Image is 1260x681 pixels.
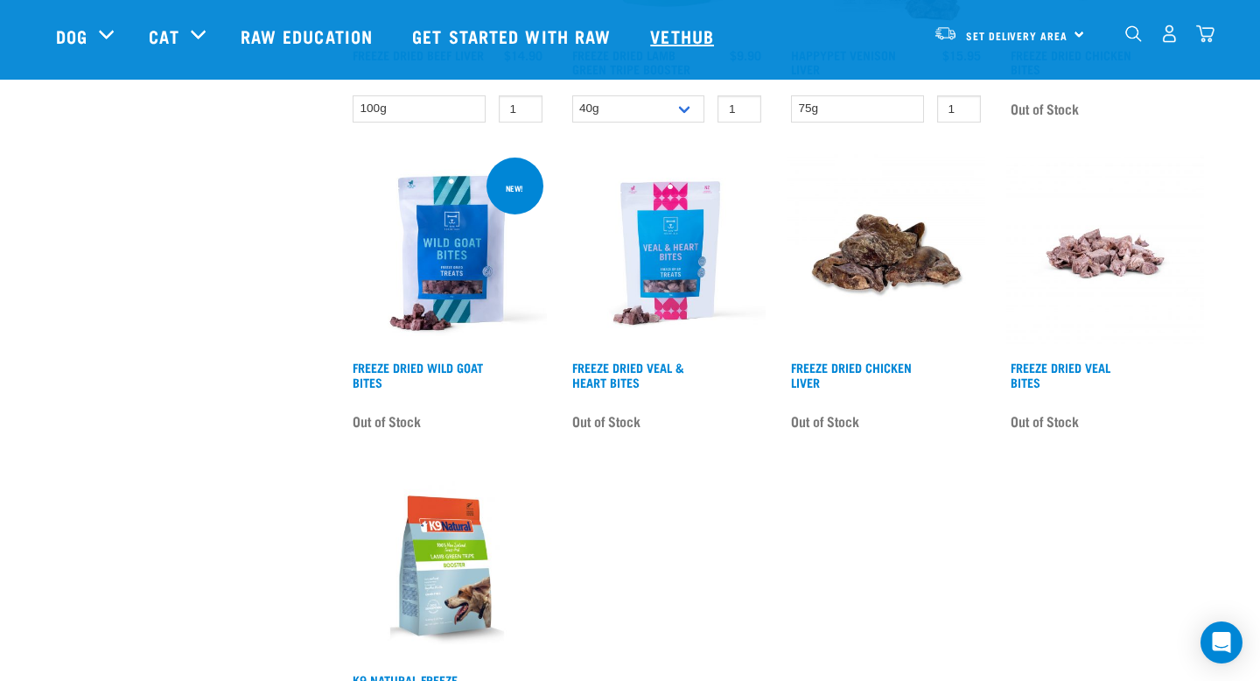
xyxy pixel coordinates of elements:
input: 1 [937,95,981,123]
img: user.png [1160,25,1179,43]
a: Raw Education [223,1,395,71]
span: Out of Stock [353,408,421,434]
span: Out of Stock [572,408,640,434]
a: Freeze Dried Wild Goat Bites [353,364,483,384]
a: Dog [56,23,87,49]
div: new! [498,175,531,201]
a: Vethub [633,1,736,71]
a: Freeze Dried Veal Bites [1011,364,1110,384]
img: K9 Square [348,466,547,664]
img: Raw Essentials Freeze Dried Wild Goat Bites PetTreats Product Shot [348,154,547,353]
img: Raw Essentials Freeze Dried Veal & Heart Bites Treats [568,154,766,353]
span: Set Delivery Area [966,32,1067,39]
a: Freeze Dried Veal & Heart Bites [572,364,684,384]
div: Open Intercom Messenger [1200,621,1242,663]
img: 16327 [787,154,985,353]
a: Get started with Raw [395,1,633,71]
img: home-icon@2x.png [1196,25,1214,43]
a: Cat [149,23,178,49]
img: van-moving.png [934,25,957,41]
span: Out of Stock [1011,95,1079,122]
img: Dried Veal Bites 1698 [1006,154,1205,353]
input: 1 [499,95,542,123]
span: Out of Stock [791,408,859,434]
span: Out of Stock [1011,408,1079,434]
img: home-icon-1@2x.png [1125,25,1142,42]
a: Freeze Dried Chicken Liver [791,364,912,384]
input: 1 [717,95,761,123]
